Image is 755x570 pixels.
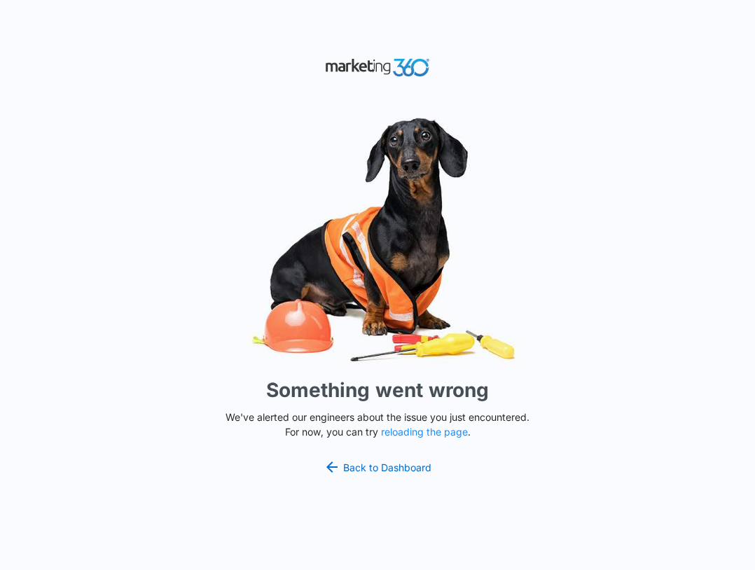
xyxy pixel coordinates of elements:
p: We've alerted our engineers about the issue you just encountered. For now, you can try . [220,410,535,439]
img: Marketing 360 Logo [325,55,430,80]
h1: Something went wrong [266,375,489,405]
button: reloading the page [381,426,468,438]
a: Back to Dashboard [324,459,431,475]
img: Sad Dog [167,109,588,370]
